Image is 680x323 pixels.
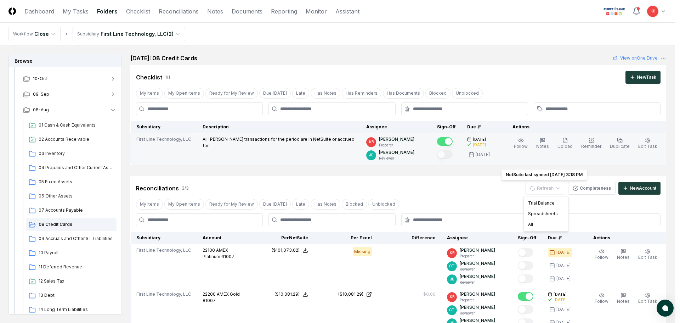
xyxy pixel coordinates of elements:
[136,247,191,254] span: First Line Technology, LLC
[501,169,587,180] div: NetSuite last synced [DATE] 3:18 PM
[203,136,355,149] p: All [PERSON_NAME] transactions for the period are in NetSuite or accrued for
[39,207,114,213] span: 07 Accounts Payable
[568,182,616,195] button: Completeness
[126,7,150,16] a: Checklist
[379,143,414,148] p: Preparer
[518,305,533,314] button: Mark complete
[164,88,204,99] button: My Open Items
[8,27,185,41] nav: breadcrumb
[518,274,533,283] button: Mark complete
[335,7,359,16] a: Assistant
[271,7,297,16] a: Reporting
[613,55,658,61] a: View onOne Drive
[512,232,542,244] th: Sign-Off
[274,291,300,297] div: ($10,081.29)
[460,267,495,272] p: Reviewer
[450,250,454,256] span: KB
[460,297,495,303] p: Preparer
[33,107,49,113] span: 08-Aug
[368,199,399,210] button: Unblocked
[460,273,495,280] p: [PERSON_NAME]
[203,291,240,303] span: AMEX Gold 81007
[556,249,571,256] div: [DATE]
[423,291,436,297] div: $0.00
[39,136,114,143] span: 02 Accounts Receivable
[556,262,571,269] div: [DATE]
[437,137,453,146] button: Mark complete
[369,139,374,145] span: KB
[306,7,327,16] a: Monitor
[473,137,486,142] span: [DATE]
[8,7,16,15] img: Logo
[617,299,630,304] span: Notes
[232,7,262,16] a: Documents
[514,144,528,149] span: Follow
[207,7,223,16] a: Notes
[131,121,197,133] th: Subsidiary
[556,306,571,313] div: [DATE]
[39,150,114,157] span: 03 Inventory
[136,184,179,193] div: Reconciliations
[518,261,533,270] button: Mark complete
[460,247,495,254] p: [PERSON_NAME]
[203,291,216,297] span: 22200
[33,91,49,98] span: 09-Sep
[203,247,234,259] span: AMEX Platinum 61007
[203,247,215,253] span: 22100
[525,208,567,219] div: Spreadsheets
[136,73,162,82] div: Checklist
[548,235,576,241] div: Due
[39,235,114,242] span: 09 Accruals and Other ST Liabilities
[554,292,567,297] span: [DATE]
[523,196,569,232] div: Refresh
[383,88,424,99] button: Has Documents
[292,199,309,210] button: Late
[136,88,163,99] button: My Items
[39,122,114,128] span: 01 Cash & Cash Equivalents
[476,151,490,158] div: [DATE]
[638,144,657,149] span: Edit Task
[460,254,495,259] p: Preparer
[518,248,533,257] button: Mark complete
[378,232,441,244] th: Difference
[205,88,258,99] button: Ready for My Review
[437,150,453,159] button: Mark complete
[525,219,567,230] div: All
[452,88,483,99] button: Unblocked
[595,299,608,304] span: Follow
[9,54,121,67] h3: Browse
[24,7,54,16] a: Dashboard
[441,232,512,244] th: Assignee
[39,306,114,313] span: 14 Long Term Liabilities
[638,255,657,260] span: Edit Task
[450,277,454,282] span: JE
[136,291,191,297] span: First Line Technology, LLC
[638,299,657,304] span: Edit Task
[131,232,197,244] th: Subsidiary
[39,221,114,228] span: 08 Credit Cards
[39,278,114,284] span: 12 Sales Tax
[460,311,495,316] p: Reviewer
[165,74,170,80] div: 1 / 1
[460,280,495,285] p: Reviewer
[272,247,300,254] div: ($101,073.02)
[39,193,114,199] span: 06 Other Assets
[554,297,567,302] div: [DATE]
[130,54,197,62] h2: [DATE]: 08 Credit Cards
[525,198,567,208] div: Trial Balance
[77,31,99,37] div: Subsidiary
[449,263,455,269] span: CT
[259,88,291,99] button: Due Today
[369,152,373,158] span: JE
[467,124,495,130] div: Due
[617,255,630,260] span: Notes
[353,247,372,256] div: Missing
[379,149,414,156] p: [PERSON_NAME]
[657,300,674,317] button: atlas-launcher
[39,250,114,256] span: 10 Payroll
[63,7,89,16] a: My Tasks
[431,121,461,133] th: Sign-Off
[39,165,114,171] span: 04 Prepaids and Other Current Assets
[379,156,414,161] p: Reviewer
[637,74,656,80] div: New Task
